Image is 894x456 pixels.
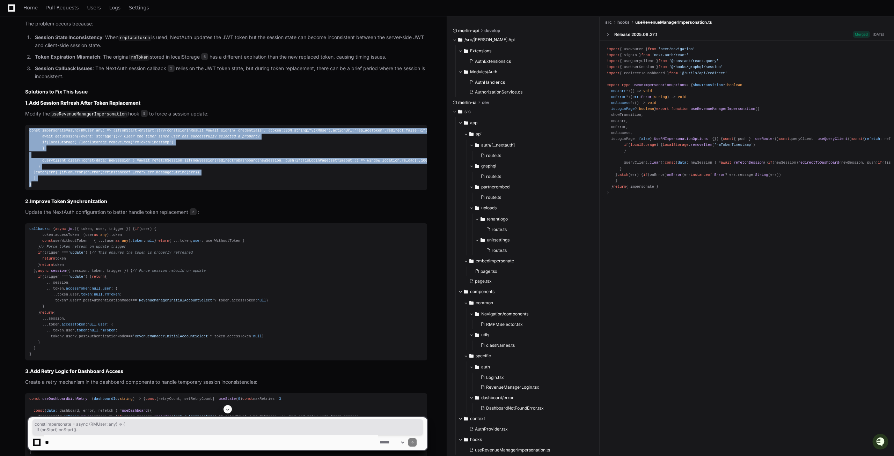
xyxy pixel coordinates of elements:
button: route.ts [483,246,590,255]
span: from [669,71,678,75]
svg: Directory [464,68,468,76]
span: return [156,239,169,243]
p: Update the NextAuth configuration to better handle token replacement : [25,208,427,216]
span: : | [632,95,667,99]
span: removeItem [691,143,712,147]
span: any [100,233,107,237]
span: location [382,158,400,163]
svg: Directory [464,287,468,296]
div: Start new chat [24,52,115,59]
div: [DATE] [873,32,884,37]
svg: Directory [464,119,468,127]
code: useRevenueManagerImpersonation [50,111,128,118]
span: 'update' [68,251,85,255]
button: RevenueManagerLogin.tsx [478,382,590,392]
span: return [613,185,626,189]
div: : { ( ) { (user) { token. = (user ). userWithoutToken = { ...(user ), : } { ...token, : userWitho... [29,226,423,358]
span: user [70,292,79,297]
button: route.ts [483,225,590,234]
strong: Token Expiration Mismatch [35,54,100,60]
span: await [139,158,150,163]
strong: Session State Inconsistency [35,34,102,40]
span: 'update' [68,275,85,279]
span: showTransition [693,83,723,87]
span: err [632,95,639,99]
span: const [723,137,734,141]
span: any [122,239,128,243]
button: common [464,297,594,308]
span: 'rmTokenTimestamp' [133,140,171,144]
span: 100 [421,158,427,163]
span: Error [641,95,652,99]
svg: Directory [469,130,474,138]
span: route.ts [486,174,501,179]
span: String [755,173,768,177]
svg: Directory [464,47,468,55]
span: 2 [168,65,175,72]
span: import [607,53,620,57]
span: RevenueManagerLogin.tsx [486,384,539,390]
span: Navigation/components [481,311,528,317]
span: from [658,59,667,63]
span: 5 [141,110,148,117]
span: route.ts [486,153,501,158]
button: page.tsx [467,276,590,286]
svg: Directory [475,183,479,191]
span: classNames.ts [486,343,515,348]
span: token [133,239,144,243]
span: const [42,239,53,243]
button: unitsettings [475,234,594,246]
button: embedimpersonate [464,255,594,267]
strong: Add Session Refresh After Token Replacement [29,100,140,106]
button: app [458,117,594,128]
span: await [721,160,732,165]
span: UseRMImpersonationOptions [654,137,708,141]
span: RMPMSelector.tsx [486,322,523,327]
span: if [186,158,191,163]
span: 2 [190,208,197,215]
span: if [421,128,425,133]
span: src [464,109,471,114]
span: api [476,131,482,137]
svg: Directory [469,257,474,265]
span: AuthorizationService.cs [475,89,522,95]
span: if [116,128,120,133]
svg: Directory [469,352,474,360]
span: isLoginPage [611,107,635,111]
span: Merged [853,31,870,38]
span: route.ts [492,227,507,232]
span: RMUser [81,128,94,133]
button: Open customer support [1,1,17,17]
span: // Force token refresh on update trigger [40,245,126,249]
span: any [96,128,102,133]
span: () => [354,158,365,163]
span: /src/[PERSON_NAME].Api [464,37,515,43]
span: AuthHandler.cs [475,80,505,85]
span: message [738,173,753,177]
span: async [68,128,79,133]
span: string [654,95,667,99]
span: () => [630,89,641,93]
span: void [643,89,652,93]
span: import [607,71,620,75]
span: specific [476,353,491,359]
span: 6 [201,53,208,60]
button: graphql [469,160,594,172]
span: user [193,239,201,243]
span: signIn [221,128,234,133]
span: void [647,101,656,105]
span: localStorage [663,143,689,147]
span: null [92,286,101,291]
span: await [208,128,219,133]
span: route.ts [492,248,507,253]
code: replaceToken [118,35,151,41]
div: Welcome [7,28,127,39]
span: jwt [68,227,74,231]
span: from [647,47,656,51]
span: unitsettings [487,237,510,243]
button: Extensions [458,45,594,57]
span: useRouter [755,137,774,141]
span: page.tsx [481,269,497,274]
span: embedimpersonate [476,258,514,264]
span: dev [482,100,489,105]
